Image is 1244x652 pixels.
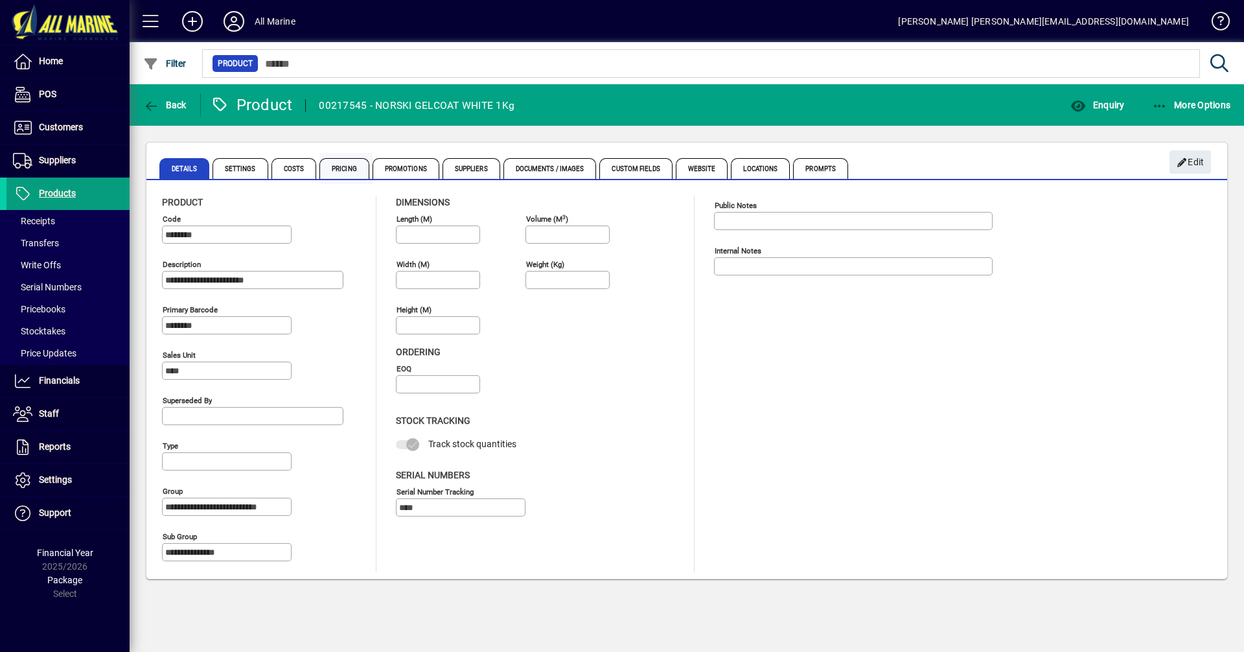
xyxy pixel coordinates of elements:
span: Serial Numbers [13,282,82,292]
span: Transfers [13,238,59,248]
span: Financials [39,375,80,386]
span: Documents / Images [503,158,597,179]
span: Pricing [319,158,369,179]
mat-label: Length (m) [397,215,432,224]
span: More Options [1152,100,1231,110]
span: Filter [143,58,187,69]
mat-label: Sub group [163,532,197,541]
span: Products [39,188,76,198]
span: Locations [731,158,790,179]
mat-label: Height (m) [397,305,432,314]
a: Serial Numbers [6,276,130,298]
mat-label: Primary barcode [163,305,218,314]
span: Product [218,57,253,70]
button: Enquiry [1067,93,1127,117]
mat-label: Internal Notes [715,246,761,255]
span: Pricebooks [13,304,65,314]
span: Financial Year [37,548,93,558]
mat-label: Volume (m ) [526,215,568,224]
span: Reports [39,441,71,452]
a: Suppliers [6,145,130,177]
mat-label: EOQ [397,364,411,373]
span: Prompts [793,158,848,179]
span: Details [159,158,209,179]
a: Financials [6,365,130,397]
span: Back [143,100,187,110]
a: Home [6,45,130,78]
span: Edit [1177,152,1204,173]
mat-label: Serial Number tracking [397,487,474,496]
span: Price Updates [13,348,76,358]
mat-label: Weight (Kg) [526,260,564,269]
span: Product [162,197,203,207]
span: Costs [271,158,317,179]
span: Receipts [13,216,55,226]
mat-label: Sales unit [163,351,196,360]
span: Promotions [373,158,439,179]
sup: 3 [562,213,566,220]
span: Settings [39,474,72,485]
mat-label: Superseded by [163,396,212,405]
button: Add [172,10,213,33]
app-page-header-button: Back [130,93,201,117]
span: Enquiry [1070,100,1124,110]
mat-label: Description [163,260,201,269]
a: POS [6,78,130,111]
a: Staff [6,398,130,430]
mat-label: Group [163,487,183,496]
a: Knowledge Base [1202,3,1228,45]
button: Edit [1169,150,1211,174]
a: Stocktakes [6,320,130,342]
span: Home [39,56,63,66]
span: Write Offs [13,260,61,270]
button: Profile [213,10,255,33]
span: Customers [39,122,83,132]
span: Ordering [396,347,441,357]
a: Reports [6,431,130,463]
span: Staff [39,408,59,419]
a: Settings [6,464,130,496]
span: Stocktakes [13,326,65,336]
button: Back [140,93,190,117]
span: Track stock quantities [428,439,516,449]
mat-label: Type [163,441,178,450]
span: Custom Fields [599,158,672,179]
span: Package [47,575,82,585]
div: 00217545 - NORSKI GELCOAT WHITE 1Kg [319,95,514,116]
span: Suppliers [443,158,500,179]
span: Serial Numbers [396,470,470,480]
button: More Options [1149,93,1234,117]
a: Customers [6,111,130,144]
a: Transfers [6,232,130,254]
mat-label: Public Notes [715,201,757,210]
a: Pricebooks [6,298,130,320]
a: Price Updates [6,342,130,364]
div: Product [211,95,293,115]
a: Receipts [6,210,130,232]
span: Suppliers [39,155,76,165]
mat-label: Code [163,215,181,224]
div: [PERSON_NAME] [PERSON_NAME][EMAIL_ADDRESS][DOMAIN_NAME] [898,11,1189,32]
span: Website [676,158,728,179]
a: Support [6,497,130,530]
span: Settings [213,158,268,179]
mat-label: Width (m) [397,260,430,269]
span: Support [39,507,71,518]
span: Dimensions [396,197,450,207]
a: Write Offs [6,254,130,276]
div: All Marine [255,11,295,32]
span: Stock Tracking [396,415,470,426]
button: Filter [140,52,190,75]
span: POS [39,89,56,99]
